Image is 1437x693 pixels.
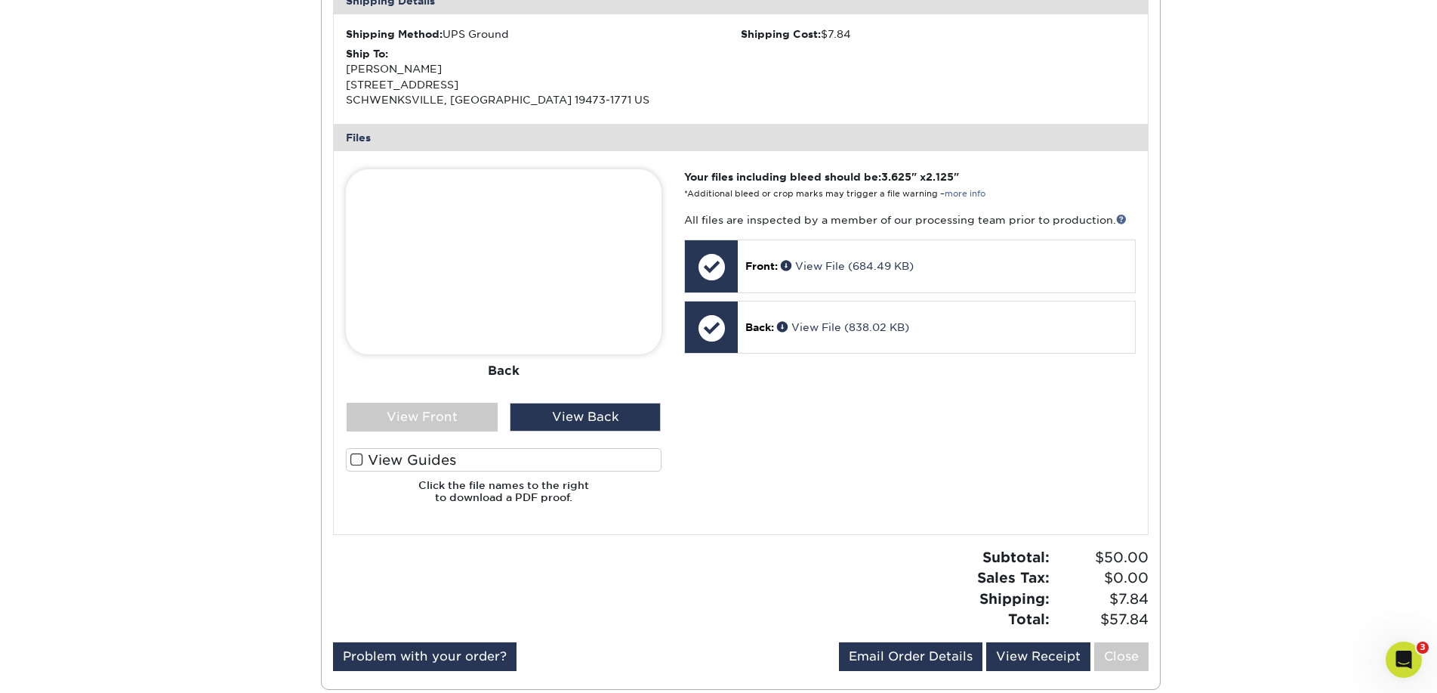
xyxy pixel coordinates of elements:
[346,28,443,40] strong: Shipping Method:
[333,642,517,671] a: Problem with your order?
[741,28,821,40] strong: Shipping Cost:
[781,260,914,272] a: View File (684.49 KB)
[1417,642,1429,654] span: 3
[334,124,1148,151] div: Files
[346,46,741,108] div: [PERSON_NAME] [STREET_ADDRESS] SCHWENKSVILLE, [GEOGRAPHIC_DATA] 19473-1771 US
[346,26,741,42] div: UPS Ground
[1094,642,1149,671] a: Close
[839,642,982,671] a: Email Order Details
[926,171,954,183] span: 2.125
[346,48,388,60] strong: Ship To:
[346,448,661,472] label: View Guides
[1054,609,1149,630] span: $57.84
[979,590,1050,607] strong: Shipping:
[745,260,778,272] span: Front:
[777,321,909,333] a: View File (838.02 KB)
[4,647,128,688] iframe: Google Customer Reviews
[684,189,985,199] small: *Additional bleed or crop marks may trigger a file warning –
[346,354,661,388] div: Back
[881,171,911,183] span: 3.625
[1054,589,1149,610] span: $7.84
[1054,547,1149,568] span: $50.00
[741,26,1136,42] div: $7.84
[347,403,498,432] div: View Front
[977,569,1050,586] strong: Sales Tax:
[1008,611,1050,627] strong: Total:
[745,321,774,333] span: Back:
[684,171,959,183] strong: Your files including bleed should be: " x "
[510,403,661,432] div: View Back
[1386,642,1422,678] iframe: Intercom live chat
[1054,568,1149,589] span: $0.00
[346,479,661,516] h6: Click the file names to the right to download a PDF proof.
[945,189,985,199] a: more info
[986,642,1090,671] a: View Receipt
[684,212,1135,227] p: All files are inspected by a member of our processing team prior to production.
[982,549,1050,565] strong: Subtotal:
